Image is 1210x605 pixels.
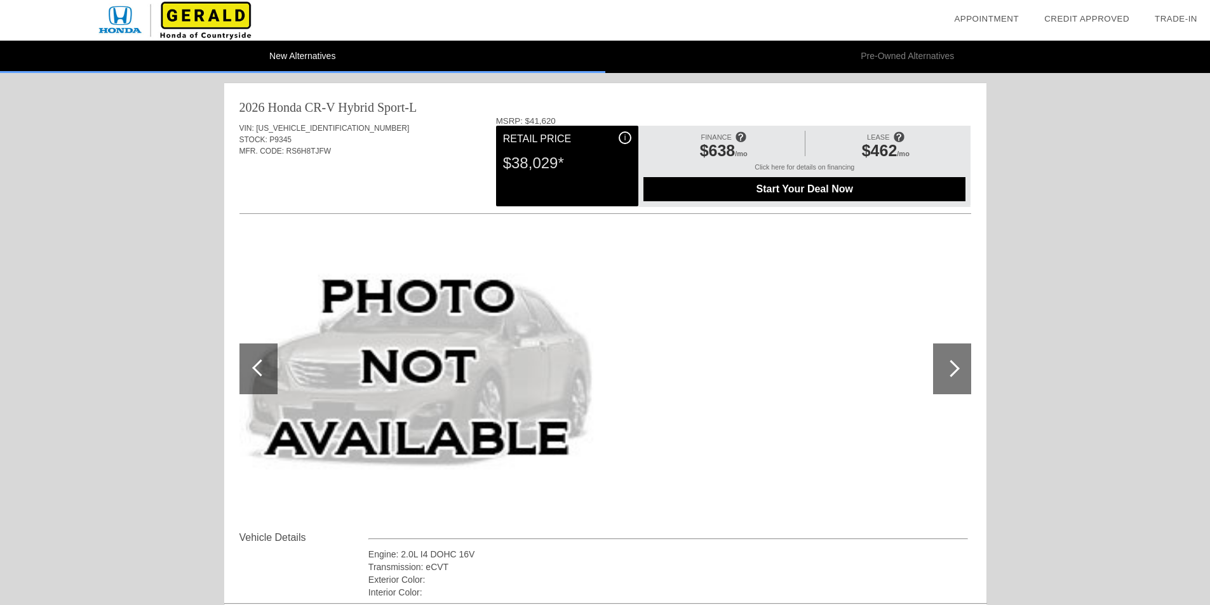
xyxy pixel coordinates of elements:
span: [US_VEHICLE_IDENTIFICATION_NUMBER] [256,124,409,133]
div: /mo [650,142,797,163]
div: Interior Color: [368,586,969,599]
a: Appointment [954,14,1019,23]
span: $638 [700,142,736,159]
a: Credit Approved [1044,14,1129,23]
span: RS6H8TJFW [286,147,332,156]
span: FINANCE [701,133,732,141]
span: Start Your Deal Now [659,183,950,195]
span: LEASE [867,133,889,141]
div: Click here for details on financing [643,163,965,177]
div: i [619,131,631,144]
div: Vehicle Details [239,530,368,545]
div: Transmission: eCVT [368,561,969,573]
span: P9345 [269,135,292,144]
div: Exterior Color: [368,573,969,586]
div: 2026 Honda CR-V Hybrid [239,98,374,116]
span: VIN: [239,124,254,133]
div: MSRP: $41,620 [496,116,971,126]
div: Engine: 2.0L I4 DOHC 16V [368,548,969,561]
span: STOCK: [239,135,267,144]
span: $462 [862,142,897,159]
div: Sport-L [377,98,417,116]
div: /mo [812,142,959,163]
div: Quoted on [DATE] 6:16:34 PM [239,176,971,196]
span: MFR. CODE: [239,147,285,156]
div: $38,029* [503,147,631,180]
a: Trade-In [1155,14,1197,23]
img: image.aspx [239,234,600,503]
div: Retail Price [503,131,631,147]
